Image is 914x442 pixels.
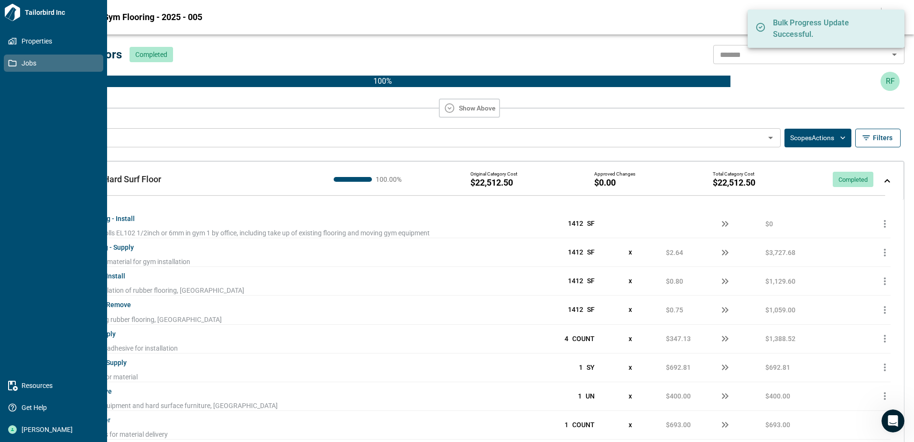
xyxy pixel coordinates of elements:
span: SF [587,277,595,285]
span: Filters [873,133,892,143]
span: x [629,392,632,400]
span: $22,512.50 [713,178,755,188]
span: 4 [565,335,568,343]
span: $1,388.52 [765,334,795,343]
span: $2.64 [666,248,683,257]
span: Labor for installation of rubber flooring, AUSTIN [62,287,244,294]
div: RRC Com Area Hard Surf Floor100.00%Original Category Cost$22,512.50Approved Changes$0.00Total Cat... [35,161,904,200]
span: SF [587,248,595,256]
p: 100 % [34,76,730,87]
span: 1 [578,392,582,400]
span: Properties [17,36,94,46]
span: Install rubber rolls EL102 1/2inch or 6mm in gym 1 by office, including take up of existing floor... [62,229,430,237]
span: SF [587,306,595,313]
span: $347.13 [666,334,691,343]
span: Sports flooring material for gym installation [62,258,190,265]
span: $693.00 [666,420,691,430]
span: x [629,277,632,285]
span: Completed [135,51,167,58]
span: $0 [765,219,773,229]
p: Bulk Progress Update Successful. [773,17,888,40]
span: $22,512.50 [470,178,513,188]
a: Jobs [4,55,103,72]
span: 1 [565,421,568,429]
img: expand [884,179,890,183]
button: Open [888,48,901,61]
span: Take up existing rubber flooring, AUSTIN [62,316,222,323]
span: x [629,306,632,313]
button: Open [764,131,777,144]
span: 1412 [568,306,583,313]
span: 100.00 % [376,176,404,183]
span: x [629,421,632,429]
span: $692.81 [666,363,691,372]
span: SF [587,220,595,227]
span: 1 [579,364,583,371]
span: x [629,248,632,256]
button: ScopesActions [784,129,851,147]
p: RF [886,76,895,87]
span: Original Category Cost [470,171,517,177]
span: SY [587,364,595,371]
span: x [629,335,632,343]
span: x [629,364,632,371]
span: $0.00 [594,178,616,188]
a: Properties [4,33,103,50]
span: Get Help [17,403,94,412]
span: $400.00 [666,391,691,401]
span: $400.00 [765,391,790,401]
span: 1412 [568,220,583,227]
span: 1412 [568,277,583,285]
span: $3,727.68 [765,248,795,257]
button: Filters [855,129,901,147]
span: NR-2198 Santal - Gym Flooring - 2025 - 005 [34,12,202,22]
span: $1,059.00 [765,305,795,315]
button: Show Above [439,99,500,118]
span: Resources [17,381,94,390]
span: COUNT [572,421,595,429]
span: UN [586,392,595,400]
span: [PERSON_NAME] [17,425,94,434]
iframe: Intercom live chat [881,409,904,432]
span: Freight charges for material delivery [62,431,168,438]
span: COUNT [572,335,595,343]
span: $693.00 [765,420,790,430]
span: $0.80 [666,276,683,286]
span: Tailorbird Inc [21,8,103,17]
span: $692.81 [765,363,790,372]
span: Jobs [17,58,94,68]
span: Moving gym equipment and hard surface furniture, AUSTIN [62,402,278,409]
span: $1,129.60 [765,276,795,286]
span: Completed [833,176,873,183]
div: Completed & To be Invoiced $22512.5 (100%) [34,76,730,87]
span: Total Category Cost [713,171,754,177]
span: $0.75 [666,305,683,315]
span: 1412 [568,248,583,256]
span: Sports flooring adhesive for installation [62,344,178,352]
span: Approved Changes [594,171,635,177]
